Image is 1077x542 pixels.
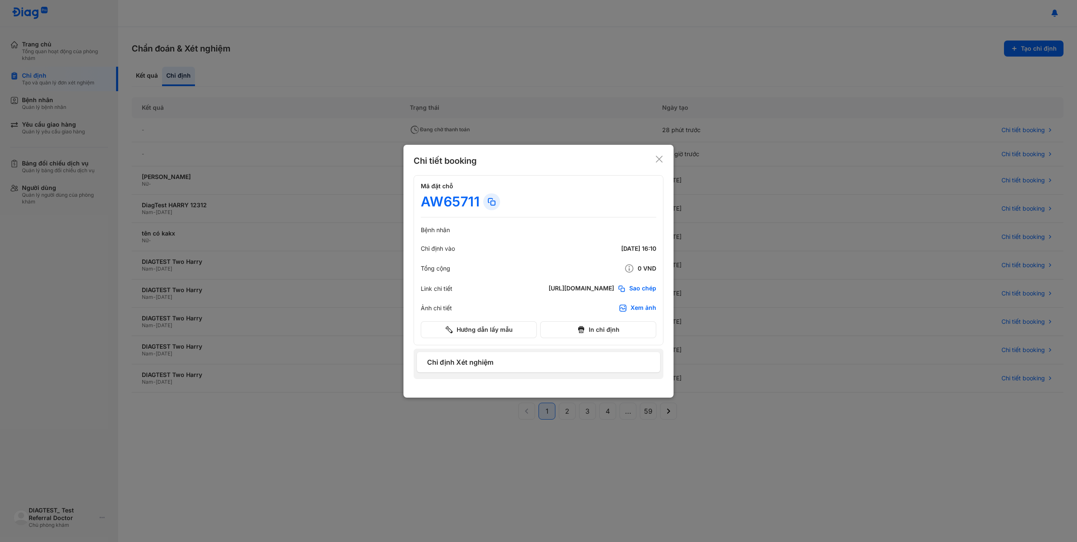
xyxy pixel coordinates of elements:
[555,245,656,252] div: [DATE] 16:10
[631,304,656,312] div: Xem ảnh
[427,357,650,367] span: Chỉ định Xét nghiệm
[555,263,656,274] div: 0 VND
[421,321,537,338] button: Hướng dẫn lấy mẫu
[421,265,450,272] div: Tổng cộng
[421,182,656,190] h4: Mã đặt chỗ
[540,321,656,338] button: In chỉ định
[421,193,480,210] div: AW65711
[414,155,477,167] div: Chi tiết booking
[629,285,656,293] span: Sao chép
[421,245,455,252] div: Chỉ định vào
[549,285,614,293] div: [URL][DOMAIN_NAME]
[421,285,452,293] div: Link chi tiết
[421,226,450,234] div: Bệnh nhân
[421,304,452,312] div: Ảnh chi tiết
